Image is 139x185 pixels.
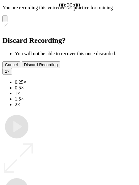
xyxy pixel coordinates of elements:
li: 1× [15,91,137,96]
button: Cancel [2,61,20,68]
span: 1 [5,69,7,74]
li: You will not be able to recover this once discarded. [15,51,137,56]
button: 1× [2,68,12,74]
a: 00:00:00 [59,2,80,9]
p: You are recording this voiceover as practice for training [2,5,137,11]
h2: Discard Recording? [2,36,137,45]
li: 0.25× [15,79,137,85]
li: 1.5× [15,96,137,102]
li: 2× [15,102,137,107]
li: 0.5× [15,85,137,91]
button: Discard Recording [22,61,61,68]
